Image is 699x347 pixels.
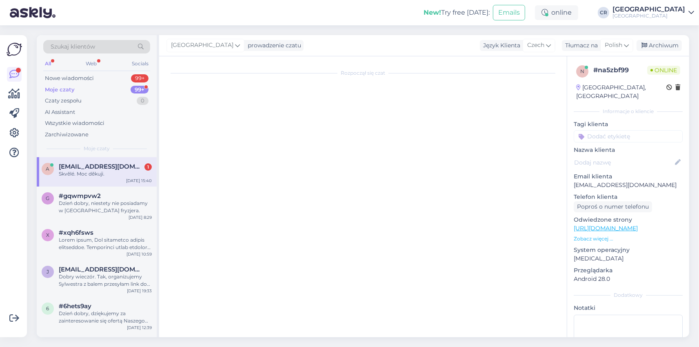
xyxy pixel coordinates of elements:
[45,108,75,116] div: AI Assistant
[574,235,683,242] p: Zobacz więcej ...
[131,86,149,94] div: 99+
[167,69,559,77] div: Rozpoczął się czat
[574,158,673,167] input: Dodaj nazwę
[576,83,666,100] div: [GEOGRAPHIC_DATA], [GEOGRAPHIC_DATA]
[144,163,152,171] div: 1
[45,74,94,82] div: Nowe wiadomości
[131,74,149,82] div: 99+
[47,269,49,275] span: j
[574,266,683,275] p: Przeglądarka
[129,214,152,220] div: [DATE] 8:29
[574,246,683,254] p: System operacyjny
[127,288,152,294] div: [DATE] 19:33
[574,108,683,115] div: Informacje o kliencie
[59,266,144,273] span: jakro@jakro.eu
[612,6,694,19] a: [GEOGRAPHIC_DATA][GEOGRAPHIC_DATA]
[51,42,95,51] span: Szukaj klientów
[46,232,49,238] span: x
[45,86,75,94] div: Moje czaty
[59,310,152,325] div: Dzień dobry, dziękujemy za zainteresowanie się ofertą Naszego Hotelu. W terminie 24-26.10 posiada...
[59,170,152,178] div: Skvělé. Moc děkuji.
[574,193,683,201] p: Telefon klienta
[574,120,683,129] p: Tagi klienta
[126,251,152,257] div: [DATE] 10:59
[647,66,680,75] span: Online
[59,200,152,214] div: Dzień dobry, niestety nie posiadamy w [GEOGRAPHIC_DATA] fryzjera.
[59,303,91,310] span: #6hets9ay
[574,130,683,142] input: Dodać etykietę
[574,225,638,232] a: [URL][DOMAIN_NAME]
[127,325,152,331] div: [DATE] 12:39
[480,41,520,50] div: Język Klienta
[562,41,598,50] div: Tłumacz na
[137,97,149,105] div: 0
[535,5,578,20] div: online
[59,273,152,288] div: Dobry wieczór. Tak, organizujemy Sylwestra z balem przesyłam link do oferty na Naszej stronie int...
[45,131,89,139] div: Zarchiwizowane
[171,41,233,50] span: [GEOGRAPHIC_DATA]
[527,41,544,50] span: Czech
[574,275,683,283] p: Android 28.0
[46,166,50,172] span: a
[424,9,441,16] b: New!
[574,146,683,154] p: Nazwa klienta
[612,13,685,19] div: [GEOGRAPHIC_DATA]
[84,145,110,152] span: Moje czaty
[605,41,622,50] span: Polish
[59,236,152,251] div: Lorem ipsum, Dol sitametco adipis elitseddoe. Temporinci utlab etdolore: 2 magnaal e adminimveni ...
[59,163,144,170] span: amrkriz@seznam.cz
[126,178,152,184] div: [DATE] 15:40
[43,58,53,69] div: All
[637,40,682,51] div: Archiwum
[574,216,683,224] p: Odwiedzone strony
[612,6,685,13] div: [GEOGRAPHIC_DATA]
[47,305,49,311] span: 6
[580,68,584,74] span: n
[574,181,683,189] p: [EMAIL_ADDRESS][DOMAIN_NAME]
[45,119,104,127] div: Wszystkie wiadomości
[59,229,93,236] span: #xqh6fsws
[574,291,683,299] div: Dodatkowy
[7,42,22,57] img: Askly Logo
[424,8,490,18] div: Try free [DATE]:
[244,41,301,50] div: prowadzenie czatu
[593,65,647,75] div: # na5zbf99
[46,195,50,201] span: g
[84,58,99,69] div: Web
[574,254,683,263] p: [MEDICAL_DATA]
[574,304,683,312] p: Notatki
[598,7,609,18] div: CR
[59,192,101,200] span: #gqwmpvw2
[574,201,652,212] div: Poproś o numer telefonu
[45,97,82,105] div: Czaty zespołu
[130,58,150,69] div: Socials
[574,172,683,181] p: Email klienta
[493,5,525,20] button: Emails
